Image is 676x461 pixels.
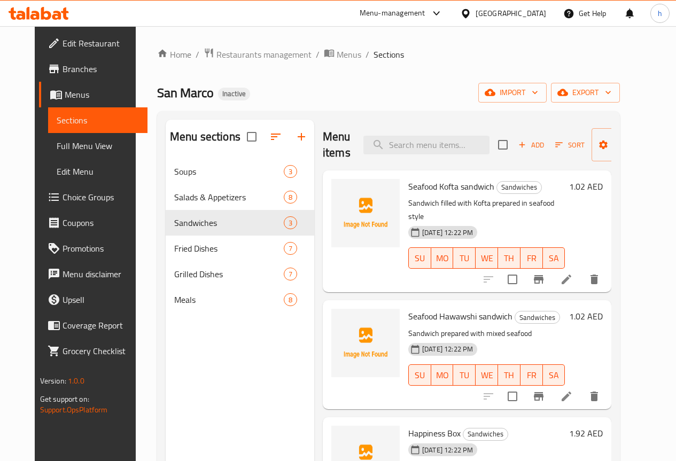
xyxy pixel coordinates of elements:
span: Menus [65,88,139,101]
span: Menu disclaimer [63,268,139,280]
button: SA [543,247,565,269]
button: TU [453,364,476,386]
div: Sandwiches3 [166,210,314,236]
button: SA [543,364,565,386]
span: import [487,86,538,99]
div: items [284,191,297,204]
a: Promotions [39,236,147,261]
span: San Marco [157,81,214,105]
span: 8 [284,295,297,305]
span: Salads & Appetizers [174,191,284,204]
span: TU [457,368,471,383]
a: Edit menu item [560,273,573,286]
span: export [560,86,611,99]
span: Manage items [600,131,655,158]
a: Branches [39,56,147,82]
span: MO [436,368,449,383]
input: search [363,136,489,154]
button: Branch-specific-item [526,384,551,409]
span: Grocery Checklist [63,345,139,357]
span: Restaurants management [216,48,312,61]
span: Select all sections [240,126,263,148]
button: delete [581,267,607,292]
a: Edit menu item [560,390,573,403]
span: Sort items [548,137,592,153]
span: Select to update [501,268,524,291]
nav: Menu sections [166,154,314,317]
h6: 1.02 AED [569,179,603,194]
li: / [196,48,199,61]
span: Meals [174,293,284,306]
div: items [284,268,297,280]
button: FR [520,364,543,386]
div: Sandwiches [463,428,508,441]
span: Sections [374,48,404,61]
a: Coverage Report [39,312,147,338]
span: MO [436,251,449,266]
span: Fried Dishes [174,242,284,255]
p: Sandwich filled with Kofta prepared in seafood style [408,197,565,223]
a: Full Menu View [48,133,147,159]
div: Menu-management [360,7,425,20]
span: Add [517,139,546,151]
span: Inactive [218,89,250,98]
button: MO [431,364,454,386]
a: Support.OpsPlatform [40,403,108,417]
p: Sandwich prepared with mixed seafood [408,327,565,340]
span: Grilled Dishes [174,268,284,280]
span: Version: [40,374,66,388]
button: SU [408,364,431,386]
a: Menus [39,82,147,107]
span: Promotions [63,242,139,255]
span: FR [525,368,539,383]
span: Branches [63,62,139,75]
img: Seafood Hawawshi sandwich [331,309,400,377]
span: FR [525,251,539,266]
button: Add section [289,124,314,150]
span: Select to update [501,385,524,408]
button: delete [581,384,607,409]
a: Upsell [39,287,147,312]
button: FR [520,247,543,269]
h2: Menu sections [170,129,240,145]
a: Choice Groups [39,184,147,210]
span: Coupons [63,216,139,229]
span: 7 [284,269,297,279]
span: Coverage Report [63,319,139,332]
span: Seafood Hawawshi sandwich [408,308,512,324]
a: Menus [324,48,361,61]
span: Sections [57,114,139,127]
span: TU [457,251,471,266]
span: Sandwiches [174,216,284,229]
button: Branch-specific-item [526,267,551,292]
span: Get support on: [40,392,89,406]
button: import [478,83,547,103]
span: 7 [284,244,297,254]
span: Menus [337,48,361,61]
button: TH [498,364,520,386]
div: Sandwiches [496,181,542,194]
span: Sandwiches [463,428,508,440]
span: SA [547,251,561,266]
span: TH [502,251,516,266]
a: Home [157,48,191,61]
span: h [658,7,662,19]
h6: 1.02 AED [569,309,603,324]
button: TU [453,247,476,269]
button: Manage items [592,128,663,161]
span: Sort sections [263,124,289,150]
span: Sort [555,139,585,151]
button: MO [431,247,454,269]
span: [DATE] 12:22 PM [418,445,477,455]
span: TH [502,368,516,383]
div: Fried Dishes7 [166,236,314,261]
button: TH [498,247,520,269]
a: Edit Restaurant [39,30,147,56]
div: Grilled Dishes7 [166,261,314,287]
li: / [366,48,369,61]
nav: breadcrumb [157,48,620,61]
a: Sections [48,107,147,133]
span: Soups [174,165,284,178]
button: export [551,83,620,103]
